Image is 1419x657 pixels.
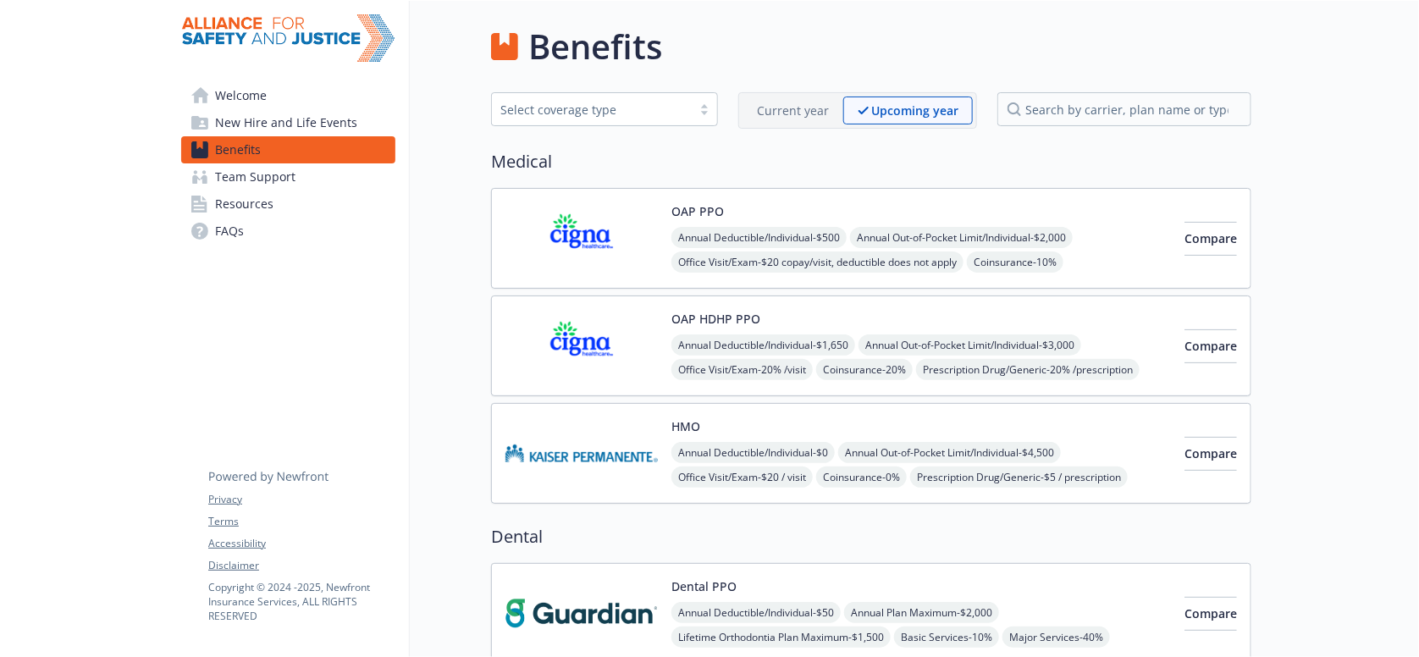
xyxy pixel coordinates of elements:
span: Office Visit/Exam - 20% /visit [671,359,813,380]
a: FAQs [181,218,395,245]
p: Current year [757,102,829,119]
span: Annual Deductible/Individual - $50 [671,602,841,623]
img: CIGNA carrier logo [505,310,658,382]
button: OAP PPO [671,202,724,220]
span: Annual Out-of-Pocket Limit/Individual - $2,000 [850,227,1073,248]
span: FAQs [215,218,244,245]
span: Benefits [215,136,261,163]
button: OAP HDHP PPO [671,310,760,328]
span: Office Visit/Exam - $20 / visit [671,467,813,488]
span: Basic Services - 10% [894,627,999,648]
a: Disclaimer [208,558,395,573]
a: Privacy [208,492,395,507]
a: Resources [181,190,395,218]
span: Welcome [215,82,267,109]
input: search by carrier, plan name or type [997,92,1251,126]
button: Compare [1184,222,1237,256]
a: Welcome [181,82,395,109]
a: Terms [208,514,395,529]
button: HMO [671,417,700,435]
span: Annual Deductible/Individual - $500 [671,227,847,248]
p: Upcoming year [871,102,958,119]
button: Dental PPO [671,577,737,595]
h2: Medical [491,149,1251,174]
h2: Dental [491,524,1251,549]
p: Copyright © 2024 - 2025 , Newfront Insurance Services, ALL RIGHTS RESERVED [208,580,395,623]
button: Compare [1184,597,1237,631]
span: Annual Deductible/Individual - $0 [671,442,835,463]
span: Coinsurance - 20% [816,359,913,380]
span: Team Support [215,163,295,190]
span: Prescription Drug/Generic - $5 / prescription [910,467,1128,488]
span: Major Services - 40% [1002,627,1110,648]
button: Compare [1184,437,1237,471]
span: Coinsurance - 10% [967,251,1063,273]
span: Compare [1184,605,1237,621]
span: Coinsurance - 0% [816,467,907,488]
span: Resources [215,190,273,218]
span: Prescription Drug/Generic - 20% /prescription [916,359,1140,380]
a: New Hire and Life Events [181,109,395,136]
span: Annual Plan Maximum - $2,000 [844,602,999,623]
img: Guardian carrier logo [505,577,658,649]
span: Annual Deductible/Individual - $1,650 [671,334,855,356]
button: Compare [1184,329,1237,363]
span: Lifetime Orthodontia Plan Maximum - $1,500 [671,627,891,648]
span: Annual Out-of-Pocket Limit/Individual - $3,000 [859,334,1081,356]
span: Compare [1184,338,1237,354]
span: Compare [1184,445,1237,461]
a: Benefits [181,136,395,163]
span: Office Visit/Exam - $20 copay/visit, deductible does not apply [671,251,963,273]
img: CIGNA carrier logo [505,202,658,274]
a: Accessibility [208,536,395,551]
a: Team Support [181,163,395,190]
h1: Benefits [528,21,662,72]
span: New Hire and Life Events [215,109,357,136]
div: Select coverage type [500,101,683,119]
span: Compare [1184,230,1237,246]
span: Annual Out-of-Pocket Limit/Individual - $4,500 [838,442,1061,463]
img: Kaiser Permanente Insurance Company carrier logo [505,417,658,489]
